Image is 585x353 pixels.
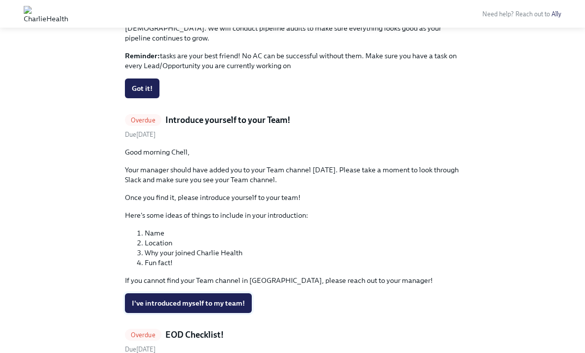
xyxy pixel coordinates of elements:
span: Need help? Reach out to [482,10,561,18]
a: OverdueIntroduce yourself to your Team!Due[DATE] [125,114,461,139]
span: Overdue [125,117,161,124]
p: As always, please send any questions you have in and celebrate your wins by sending [DEMOGRAPHIC_... [125,13,461,43]
p: Once you find it, please introduce yourself to your team! [125,193,461,202]
p: Good morning Chell, [125,147,461,157]
h5: Introduce yourself to your Team! [165,114,290,126]
p: Your manager should have added you to your Team channel [DATE]. Please take a moment to look thro... [125,165,461,185]
li: Fun fact! [145,258,461,268]
a: Ally [551,10,561,18]
span: Got it! [132,83,153,93]
button: Got it! [125,78,159,98]
li: Why your joined Charlie Health [145,248,461,258]
li: Location [145,238,461,248]
span: Wednesday, September 24th 2025, 9:00 am [125,131,156,138]
strong: Reminder: [125,51,160,60]
p: tasks are your best friend! No AC can be successful without them. Make sure you have a task on ev... [125,51,461,71]
span: Wednesday, September 24th 2025, 3:30 am [125,346,156,353]
h5: EOD Checklist! [165,329,224,341]
span: I've introduced myself to my team! [132,298,245,308]
button: I've introduced myself to my team! [125,293,252,313]
span: Overdue [125,331,161,339]
li: Name [145,228,461,238]
p: Here's some ideas of things to include in your introduction: [125,210,461,220]
img: CharlieHealth [24,6,68,22]
p: If you cannot find your Team channel in [GEOGRAPHIC_DATA], please reach out to your manager! [125,275,461,285]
